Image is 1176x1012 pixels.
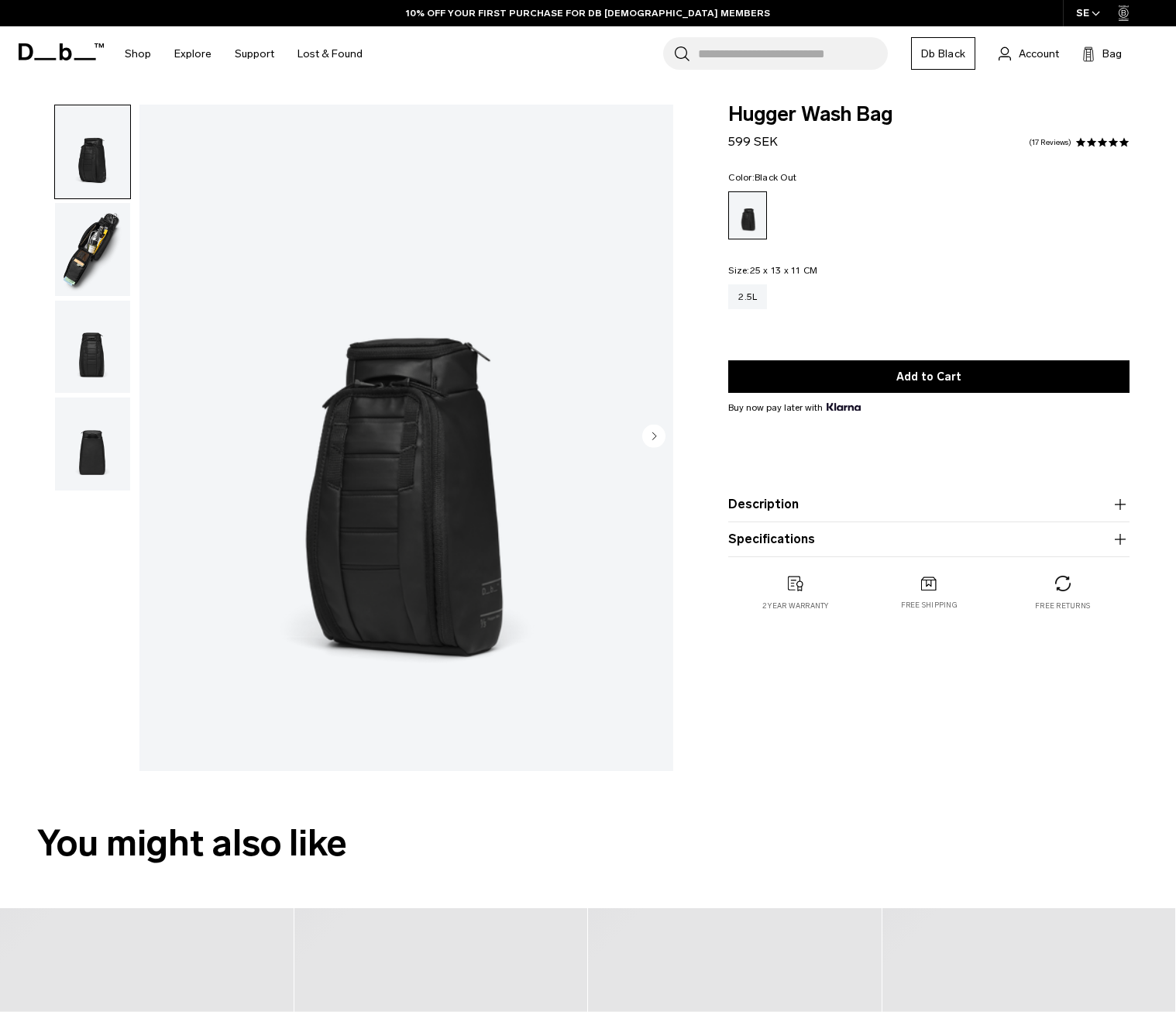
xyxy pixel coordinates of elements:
span: Black Out [755,172,796,183]
nav: Main Navigation [113,26,374,81]
span: 599 SEK [728,134,778,149]
span: Bag [1102,46,1122,62]
a: Explore [174,26,211,81]
a: Shop [125,26,151,81]
span: 25 x 13 x 11 CM [750,265,818,276]
button: Hugger Wash Bag Black Out [54,202,131,297]
p: Free returns [1035,601,1090,611]
img: Hugger Wash Bag Black Out [55,301,130,394]
button: Hugger Wash Bag Black Out [54,300,131,394]
li: 1 / 4 [139,105,673,771]
img: {"height" => 20, "alt" => "Klarna"} [827,403,860,411]
img: Hugger Wash Bag Black Out [55,105,130,198]
span: Buy now pay later with [728,401,860,415]
span: Account [1019,46,1059,62]
a: Db Black [911,37,975,70]
p: Free shipping [901,600,958,611]
a: Support [235,26,274,81]
p: 2 year warranty [762,601,829,611]
legend: Size: [728,266,817,275]
img: Hugger Wash Bag Black Out [139,105,673,771]
span: Hugger Wash Bag [728,105,1130,125]
a: 10% OFF YOUR FIRST PURCHASE FOR DB [DEMOGRAPHIC_DATA] MEMBERS [406,6,770,20]
img: Hugger Wash Bag Black Out [55,398,130,491]
button: Hugger Wash Bag Black Out [54,397,131,491]
h2: You might also like [37,816,1139,871]
img: Hugger Wash Bag Black Out [55,203,130,296]
button: Hugger Wash Bag Black Out [54,105,131,199]
legend: Color: [728,173,796,182]
a: 2.5L [728,284,767,309]
a: Lost & Found [297,26,363,81]
button: Next slide [642,425,665,451]
a: 17 reviews [1029,139,1071,146]
button: Add to Cart [728,360,1130,393]
button: Description [728,495,1130,514]
button: Bag [1082,44,1122,63]
button: Specifications [728,530,1130,549]
a: Black Out [728,191,767,239]
a: Account [999,44,1059,63]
